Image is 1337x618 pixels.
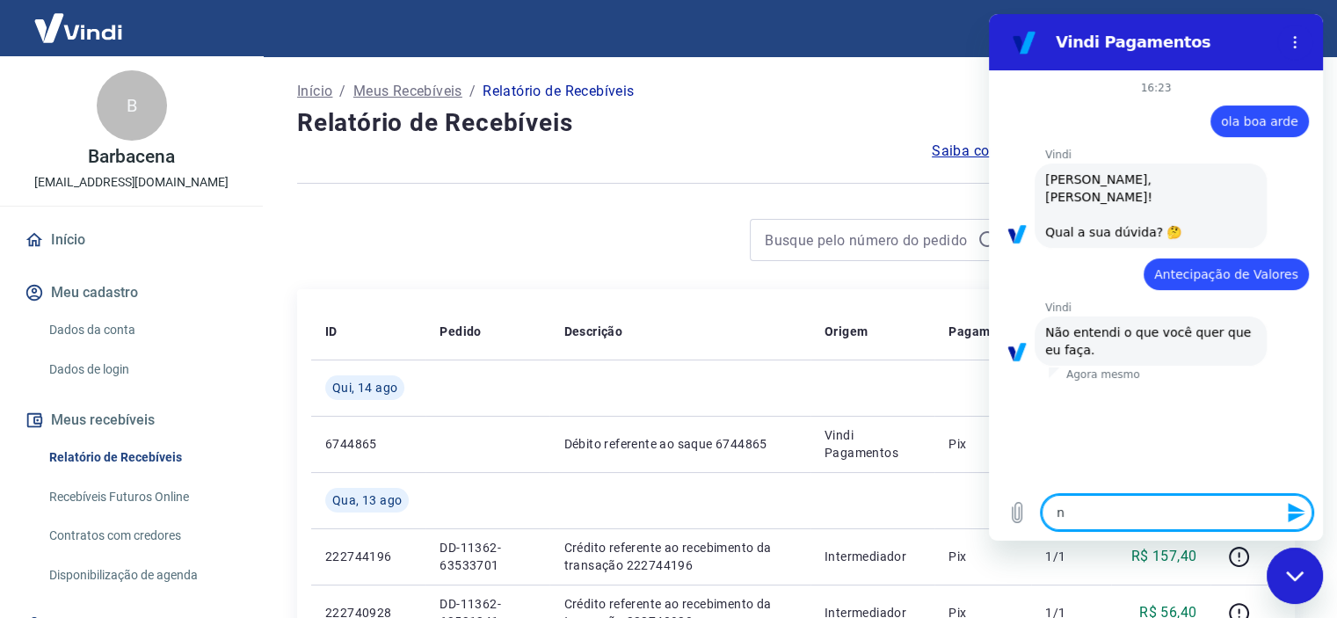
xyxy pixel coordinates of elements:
a: Recebíveis Futuros Online [42,479,242,515]
a: Meus Recebíveis [353,81,462,102]
p: 6744865 [325,435,411,453]
p: / [469,81,476,102]
input: Busque pelo número do pedido [765,227,970,253]
p: Pedido [440,323,481,340]
p: Descrição [563,323,622,340]
p: Vindi Pagamentos [825,426,921,462]
a: Dados da conta [42,312,242,348]
a: Dados de login [42,352,242,388]
p: Crédito referente ao recebimento da transação 222744196 [563,539,796,574]
p: Intermediador [825,548,921,565]
button: Meus recebíveis [21,401,242,440]
p: 222744196 [325,548,411,565]
p: / [339,81,345,102]
span: Qui, 14 ago [332,379,397,396]
button: Sair [1253,12,1316,45]
a: Contratos com credores [42,518,242,554]
img: Vindi [21,1,135,55]
a: Disponibilização de agenda [42,557,242,593]
p: R$ 157,40 [1131,546,1197,567]
iframe: Janela de mensagens [989,14,1323,541]
p: 1/1 [1045,548,1097,565]
p: [EMAIL_ADDRESS][DOMAIN_NAME] [34,173,229,192]
a: Saiba como funciona a programação dos recebimentos [932,141,1295,162]
p: Origem [825,323,868,340]
p: Pix [948,548,1017,565]
p: Pagamento [948,323,1017,340]
a: Relatório de Recebíveis [42,440,242,476]
h4: Relatório de Recebíveis [297,105,1295,141]
button: Meu cadastro [21,273,242,312]
p: Pix [948,435,1017,453]
iframe: Botão para abrir a janela de mensagens, conversa em andamento [1267,548,1323,604]
p: ID [325,323,338,340]
span: Qua, 13 ago [332,491,402,509]
p: Débito referente ao saque 6744865 [563,435,796,453]
p: DD-11362-63533701 [440,539,535,574]
p: Relatório de Recebíveis [483,81,634,102]
a: Início [21,221,242,259]
p: Barbacena [88,148,175,166]
a: Início [297,81,332,102]
div: B [97,70,167,141]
